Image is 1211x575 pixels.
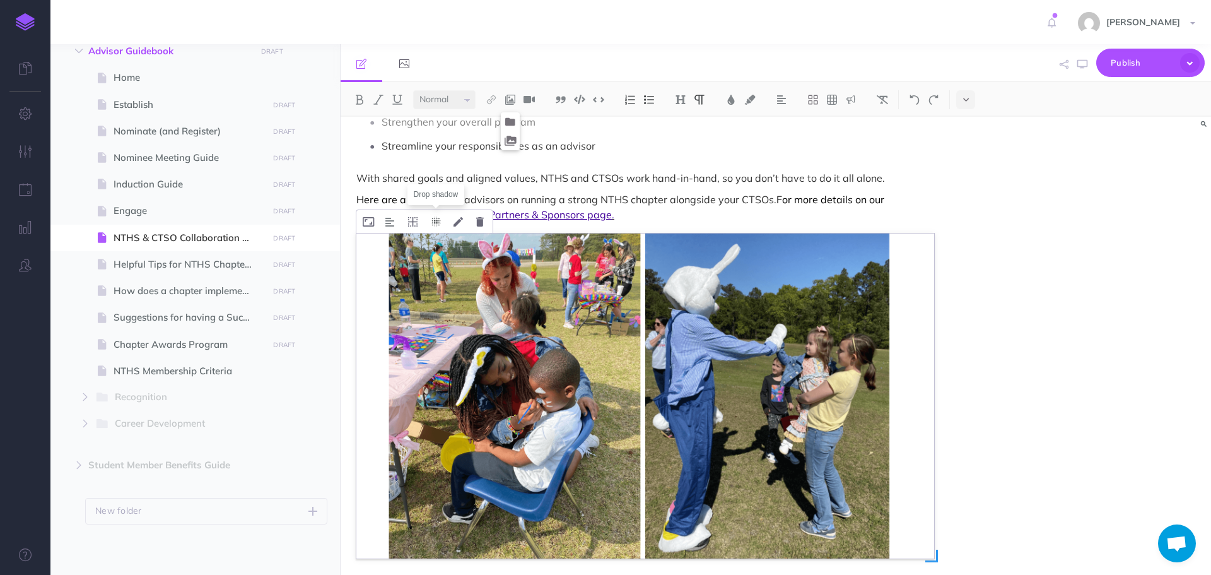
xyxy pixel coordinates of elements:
[88,458,249,473] span: Student Member Benefits Guide
[273,101,295,109] small: DRAFT
[269,338,300,352] button: DRAFT
[928,95,939,105] img: Redo
[273,234,295,242] small: DRAFT
[269,98,300,112] button: DRAFT
[269,177,300,192] button: DRAFT
[273,261,295,269] small: DRAFT
[273,207,295,215] small: DRAFT
[593,95,604,104] img: Inline code button
[744,95,756,105] img: Text background color button
[114,310,264,325] span: Suggestions for having a Successful Chapter
[694,95,705,105] img: Paragraph button
[392,95,403,105] img: Underline button
[774,193,776,206] span: .
[1096,49,1205,77] button: Publish
[95,504,142,518] p: New folder
[273,154,295,162] small: DRAFT
[114,124,264,139] span: Nominate (and Register)
[356,234,934,559] img: C08MYP3R1vsrPNqf9dwm.png
[354,95,365,105] img: Bold button
[624,95,636,105] img: Ordered list button
[826,95,838,105] img: Create table button
[776,95,787,105] img: Alignment dropdown menu button
[269,311,300,325] button: DRAFT
[373,95,384,105] img: Italic button
[261,47,283,56] small: DRAFT
[1158,525,1196,562] a: Open chat
[114,230,264,246] span: NTHS & CTSO Collaboration Guide
[385,217,394,227] img: Alignment dropdown menu button
[612,208,614,221] span: .
[88,44,249,59] span: Advisor Guidebook
[273,181,295,189] small: DRAFT
[273,341,295,349] small: DRAFT
[114,70,264,85] span: Home
[877,95,888,105] img: Clear styles button
[409,193,776,206] span: few tips for advisors on running a strong NTHS chapter alongside your CTSOs
[555,95,566,105] img: Blockquote button
[16,13,35,31] img: logo-mark.svg
[382,139,595,152] span: Streamline your responsibilities as an advisor
[269,258,300,272] button: DRAFT
[273,127,295,136] small: DRAFT
[256,44,288,59] button: DRAFT
[114,257,264,272] span: Helpful Tips for NTHS Chapter Officers
[524,95,535,105] img: Add video button
[505,95,516,105] img: Add image button
[574,95,585,104] img: Code block button
[1078,12,1100,34] img: e15ca27c081d2886606c458bc858b488.jpg
[269,231,300,246] button: DRAFT
[269,124,300,139] button: DRAFT
[269,284,300,299] button: DRAFT
[115,416,245,432] span: Career Development
[114,97,264,112] span: Establish
[486,95,497,105] img: Link button
[114,150,264,165] span: Nominee Meeting Guide
[114,364,264,379] span: NTHS Membership Criteria
[382,116,535,128] span: Strengthen your overall program
[675,95,686,105] img: Headings dropdown button
[459,208,612,221] a: NTHS Partners & Sponsors page
[114,337,264,352] span: Chapter Awards Program
[273,314,295,322] small: DRAFT
[356,193,406,206] span: Here are a
[725,95,737,105] img: Text color button
[909,95,920,105] img: Undo
[273,287,295,295] small: DRAFT
[1100,16,1186,28] span: [PERSON_NAME]
[115,389,245,406] span: Recognition
[356,172,885,184] span: With shared goals and aligned values, NTHS and CTSOs work hand-in-hand, so you don’t have to do i...
[269,151,300,165] button: DRAFT
[643,95,655,105] img: Unordered list button
[114,203,264,218] span: Engage
[845,95,857,105] img: Callout dropdown menu button
[1111,53,1174,73] span: Publish
[85,498,327,525] button: New folder
[114,177,264,192] span: Induction Guide
[114,283,264,299] span: How does a chapter implement the Core Four Objectives?
[269,204,300,218] button: DRAFT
